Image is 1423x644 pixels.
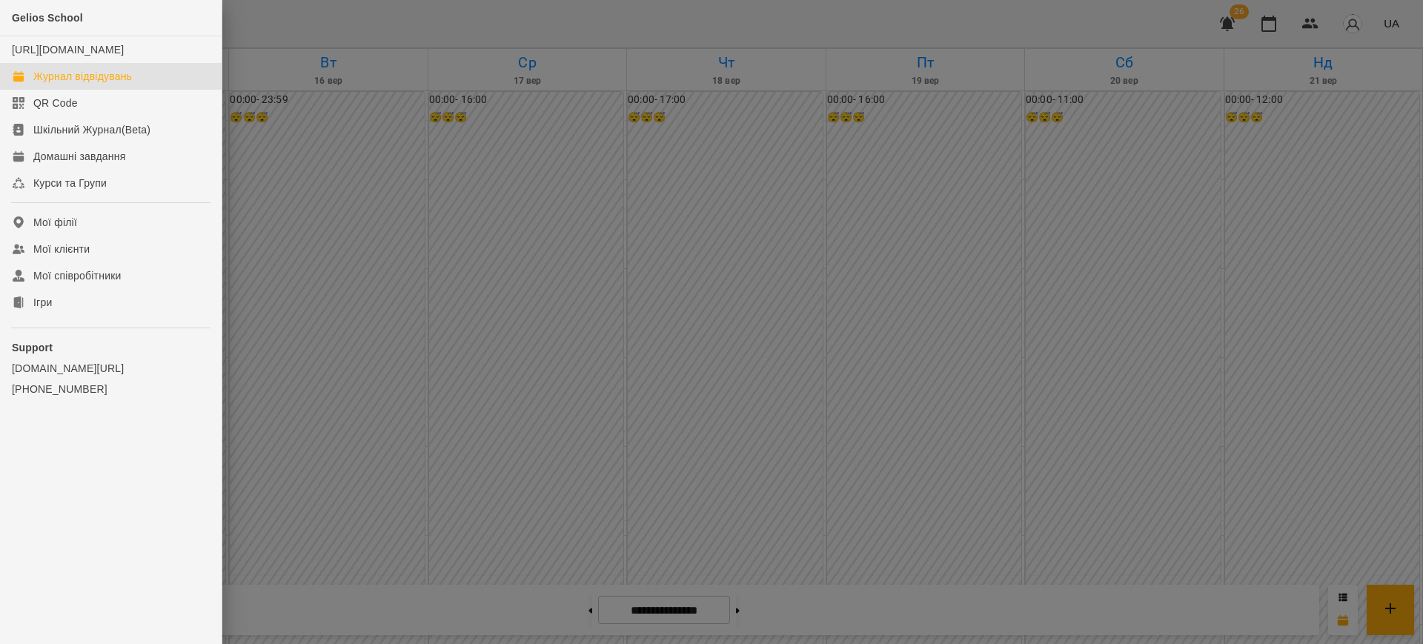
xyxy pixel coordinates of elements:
div: Шкільний Журнал(Beta) [33,122,150,137]
a: [URL][DOMAIN_NAME] [12,44,124,56]
div: Ігри [33,295,52,310]
a: [DOMAIN_NAME][URL] [12,361,210,376]
a: [PHONE_NUMBER] [12,382,210,396]
div: Курси та Групи [33,176,107,190]
span: Gelios School [12,12,83,24]
p: Support [12,340,210,355]
div: Домашні завдання [33,149,125,164]
div: Журнал відвідувань [33,69,132,84]
div: Мої співробітники [33,268,122,283]
div: QR Code [33,96,78,110]
div: Мої філії [33,215,77,230]
div: Мої клієнти [33,242,90,256]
